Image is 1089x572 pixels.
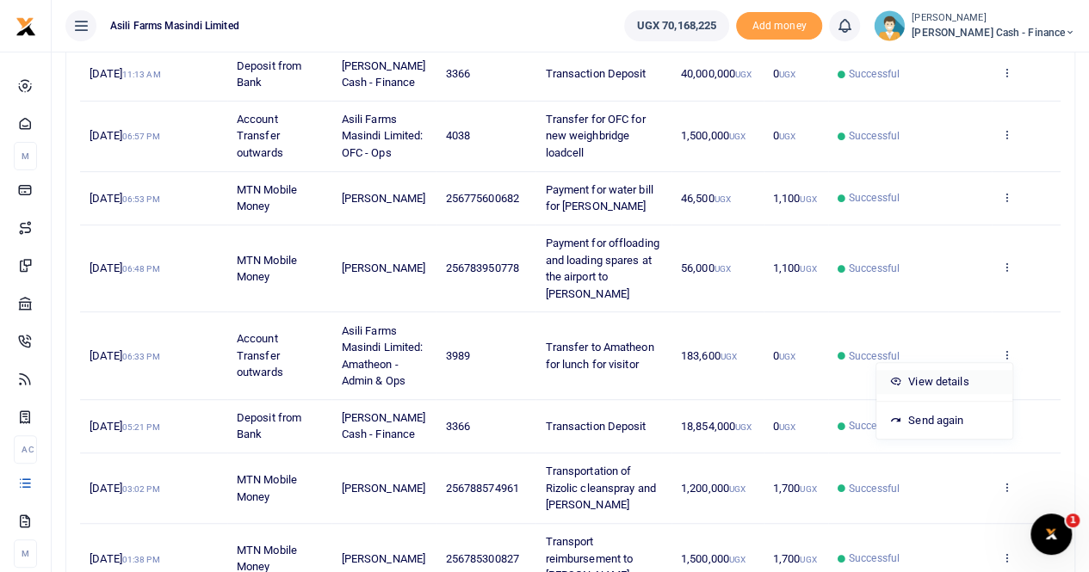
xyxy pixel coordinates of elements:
[90,261,159,274] span: [DATE]
[122,352,160,361] small: 06:33 PM
[849,550,900,566] span: Successful
[779,70,795,79] small: UGX
[545,420,646,433] span: Transaction Deposit
[736,12,822,40] li: Toup your wallet
[773,129,795,142] span: 0
[1066,514,1080,527] span: 1
[779,352,795,361] small: UGX
[90,420,159,433] span: [DATE]
[122,132,160,141] small: 06:57 PM
[773,349,795,362] span: 0
[446,420,470,433] span: 3366
[545,113,645,159] span: Transfer for OFC for new weighbridge loadcell
[342,261,425,274] span: [PERSON_NAME]
[545,237,659,300] span: Payment for offloading and loading spares at the airport to [PERSON_NAME]
[714,264,730,274] small: UGX
[545,67,646,80] span: Transaction Deposit
[773,552,817,565] span: 1,700
[849,128,900,144] span: Successful
[14,435,37,464] li: Ac
[800,484,816,494] small: UGX
[545,341,653,371] span: Transfer to Amatheon for lunch for visitor
[800,264,816,274] small: UGX
[237,254,297,284] span: MTN Mobile Money
[617,10,736,41] li: Wallet ballance
[800,555,816,564] small: UGX
[15,16,36,37] img: logo-small
[849,261,900,276] span: Successful
[800,194,816,204] small: UGX
[122,422,160,432] small: 05:21 PM
[849,66,900,82] span: Successful
[237,411,301,441] span: Deposit from Bank
[912,25,1075,40] span: [PERSON_NAME] Cash - Finance
[342,113,424,159] span: Asili Farms Masindi Limited: OFC - Ops
[446,261,519,274] span: 256783950778
[122,264,160,274] small: 06:48 PM
[729,555,746,564] small: UGX
[446,192,519,205] span: 256775600682
[735,70,752,79] small: UGX
[681,129,746,142] span: 1,500,000
[446,67,470,80] span: 3366
[714,194,730,204] small: UGX
[773,261,817,274] span: 1,100
[773,192,817,205] span: 1,100
[779,422,795,432] small: UGX
[773,420,795,433] span: 0
[15,19,36,32] a: logo-small logo-large logo-large
[876,409,1012,433] a: Send again
[721,352,737,361] small: UGX
[90,192,159,205] span: [DATE]
[14,142,37,170] li: M
[849,348,900,364] span: Successful
[874,10,1075,41] a: profile-user [PERSON_NAME] [PERSON_NAME] Cash - Finance
[122,194,160,204] small: 06:53 PM
[729,484,746,494] small: UGX
[849,481,900,496] span: Successful
[637,17,716,34] span: UGX 70,168,225
[681,192,731,205] span: 46,500
[237,183,297,213] span: MTN Mobile Money
[912,11,1075,26] small: [PERSON_NAME]
[122,484,160,494] small: 03:02 PM
[681,552,746,565] span: 1,500,000
[237,473,297,503] span: MTN Mobile Money
[681,261,731,274] span: 56,000
[779,132,795,141] small: UGX
[1030,514,1072,555] iframe: Intercom live chat
[773,482,817,495] span: 1,700
[342,324,424,388] span: Asili Farms Masindi Limited: Amatheon - Admin & Ops
[122,555,160,564] small: 01:38 PM
[735,422,752,432] small: UGX
[446,129,470,142] span: 4038
[342,552,425,565] span: [PERSON_NAME]
[342,411,425,441] span: [PERSON_NAME] Cash - Finance
[90,552,159,565] span: [DATE]
[545,464,655,511] span: Transportation of Rizolic cleanspray and [PERSON_NAME]
[681,420,752,433] span: 18,854,000
[681,482,746,495] span: 1,200,000
[342,192,425,205] span: [PERSON_NAME]
[446,349,470,362] span: 3989
[729,132,746,141] small: UGX
[90,349,159,362] span: [DATE]
[446,482,519,495] span: 256788574961
[237,113,283,159] span: Account Transfer outwards
[342,59,425,89] span: [PERSON_NAME] Cash - Finance
[736,12,822,40] span: Add money
[736,18,822,31] a: Add money
[773,67,795,80] span: 0
[876,370,1012,394] a: View details
[90,129,159,142] span: [DATE]
[874,10,905,41] img: profile-user
[237,59,301,89] span: Deposit from Bank
[122,70,161,79] small: 11:13 AM
[681,67,752,80] span: 40,000,000
[849,418,900,434] span: Successful
[90,482,159,495] span: [DATE]
[103,18,246,34] span: Asili Farms Masindi Limited
[545,183,653,213] span: Payment for water bill for [PERSON_NAME]
[14,539,37,568] li: M
[624,10,729,41] a: UGX 70,168,225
